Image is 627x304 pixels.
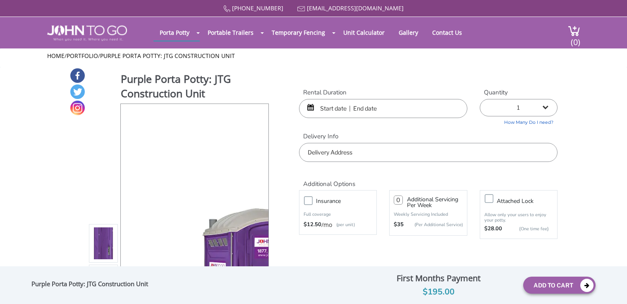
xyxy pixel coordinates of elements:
[360,271,517,285] div: First Months Payment
[570,30,580,48] span: (0)
[316,196,381,206] h3: Insurance
[299,99,467,118] input: Start date | End date
[307,4,404,12] a: [EMAIL_ADDRESS][DOMAIN_NAME]
[426,24,468,41] a: Contact Us
[394,221,404,229] strong: $35
[304,221,372,229] div: /mo
[480,88,558,97] label: Quantity
[594,271,627,304] button: Live Chat
[201,24,260,41] a: Portable Trailers
[332,221,355,229] p: (per unit)
[304,210,372,219] p: Full coverage
[70,68,85,83] a: Facebook
[266,24,331,41] a: Temporary Fencing
[394,211,462,217] p: Weekly Servicing Included
[407,197,462,208] h3: Additional Servicing Per Week
[506,225,549,233] p: {One time fee}
[299,132,558,141] label: Delivery Info
[337,24,391,41] a: Unit Calculator
[404,222,462,228] p: (Per Additional Service)
[484,225,502,233] strong: $28.00
[299,170,558,188] h2: Additional Options
[523,277,596,294] button: Add To Cart
[100,52,235,60] a: Purple Porta Potty: JTG Construction Unit
[70,84,85,99] a: Twitter
[70,101,85,115] a: Instagram
[484,212,553,223] p: Allow only your users to enjoy your potty.
[297,6,305,12] img: Mail
[121,72,270,103] h1: Purple Porta Potty: JTG Construction Unit
[223,5,230,12] img: Call
[47,52,580,60] ul: / /
[47,25,127,41] img: JOHN to go
[299,143,558,162] input: Delivery Address
[394,195,403,205] input: 0
[299,88,467,97] label: Rental Duration
[360,285,517,299] div: $195.00
[153,24,196,41] a: Porta Potty
[392,24,424,41] a: Gallery
[232,4,283,12] a: [PHONE_NUMBER]
[480,116,558,126] a: How Many Do I need?
[568,25,580,36] img: cart a
[47,52,65,60] a: Home
[67,52,98,60] a: Portfolio
[304,221,321,229] strong: $12.50
[497,196,561,206] h3: Attached lock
